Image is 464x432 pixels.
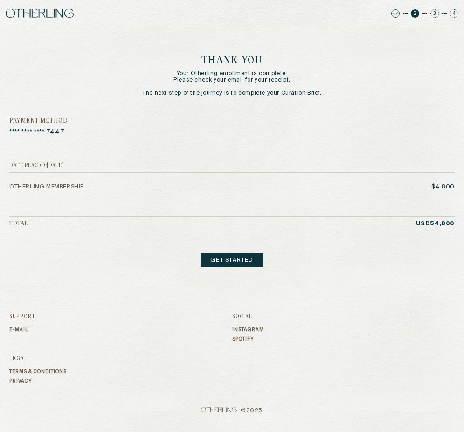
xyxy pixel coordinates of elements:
img: logo [6,9,74,18]
a: Privacy [9,378,232,384]
a: Get started [201,253,263,267]
h5: Payment Method [9,118,455,125]
a: Instagram [232,327,455,333]
a: E-mail [9,327,232,333]
h1: Thank you [201,55,263,67]
p: Otherling Membership [9,184,84,190]
span: 3 [430,9,439,18]
span: 4 [450,9,458,18]
a: Spotify [232,336,455,342]
span: © 2025 [9,407,455,414]
span: 2 [411,9,419,18]
p: USD $4,800 [416,221,455,227]
h5: Date placed: [DATE] [9,163,455,168]
h3: Support [9,314,232,320]
h3: Legal [9,356,232,362]
h5: Total [9,221,28,227]
p: Your Otherling enrollment is complete. Please check your email for your receipt. The next step of... [142,70,321,97]
a: Terms & Conditions [9,369,232,375]
h3: Social [232,314,455,320]
p: $4,800 [431,184,455,190]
